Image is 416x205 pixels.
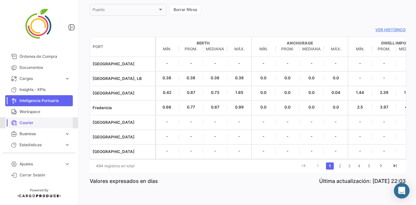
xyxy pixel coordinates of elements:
[252,90,276,96] span: 0.0
[203,148,227,154] span: -
[348,60,372,66] span: -
[300,134,324,139] span: -
[203,75,227,81] span: 0.38
[64,161,70,167] span: expand_more
[5,84,73,95] a: Insights - KPIs
[19,120,70,126] span: Courier
[276,60,300,66] span: -
[252,148,276,154] span: -
[354,160,364,172] li: page 4
[324,148,348,154] span: -
[203,46,227,52] span: Mediana
[348,46,372,52] span: Mín.
[372,90,396,96] span: 2.39
[227,104,251,110] span: 0.99
[300,60,324,66] span: -
[227,90,251,96] span: 1.65
[300,46,324,52] span: Mediana
[19,131,62,137] span: Business
[372,75,396,81] span: -
[179,60,203,66] span: -
[348,148,372,154] span: -
[336,162,344,170] a: 2
[155,148,179,154] span: -
[252,104,276,110] span: 0.0
[227,134,251,139] span: -
[252,75,276,81] span: 0.0
[345,162,353,170] a: 3
[348,119,372,125] span: -
[90,41,155,52] datatable-header-cell: Port
[227,60,251,66] span: -
[19,109,70,115] span: Workspace
[90,178,158,184] p: Valores expresados en días
[179,148,203,154] span: -
[324,134,348,139] span: -
[324,90,348,96] span: 0.04
[93,134,152,140] p: [GEOGRAPHIC_DATA]
[93,90,152,96] p: [GEOGRAPHIC_DATA]
[276,104,300,110] span: 0.0
[93,149,152,155] p: [GEOGRAPHIC_DATA]
[179,104,203,110] span: 0.77
[155,134,179,139] span: -
[276,90,300,96] span: 0.0
[155,90,179,96] span: 0.42
[19,65,70,70] span: Documentos
[227,119,251,125] span: -
[252,134,276,139] span: -
[19,172,70,178] span: Cerrar Sesión
[5,117,73,128] a: Courier
[319,178,406,184] p: Última actualización: [DATE] 22:03
[64,142,70,148] span: expand_more
[372,104,396,110] span: 3.97
[155,75,179,81] span: 0.38
[227,46,251,52] span: Máx.
[155,104,179,110] span: 0.66
[169,4,201,15] button: Borrar filtros
[203,104,227,110] span: 0.67
[348,90,372,96] span: 1.44
[300,104,324,110] span: 0.0
[93,44,103,50] span: Port
[155,119,179,125] span: -
[179,90,203,96] span: 0.87
[90,27,406,33] a: Ver histórico
[19,142,62,148] span: Estadísticas
[372,119,396,125] span: -
[179,46,203,52] span: Prom.
[355,162,363,170] a: 4
[312,162,324,170] a: go to previous page
[203,119,227,125] span: -
[300,75,324,81] span: 0.0
[372,148,396,154] span: -
[19,76,62,82] span: Cargas
[93,105,152,111] p: Fredericia
[252,40,348,46] strong: Anchorage
[372,46,396,52] span: Prom.
[179,75,203,81] span: 0.38
[364,160,374,172] li: page 5
[375,162,387,170] a: go to next page
[325,160,335,172] li: page 1
[348,134,372,139] span: -
[93,8,158,13] span: Puerto
[252,119,276,125] span: -
[344,160,354,172] li: page 3
[5,62,73,73] a: Documentos
[93,61,152,67] p: [GEOGRAPHIC_DATA]
[300,148,324,154] span: -
[93,120,152,125] p: [GEOGRAPHIC_DATA]
[276,119,300,125] span: -
[300,90,324,96] span: 0.0
[297,162,310,170] a: go to first page
[93,76,152,82] p: [GEOGRAPHIC_DATA], LB
[276,134,300,139] span: -
[252,46,276,52] span: Mín.
[19,98,70,104] span: Inteligencia Portuaria
[203,90,227,96] span: 0.73
[300,119,324,125] span: -
[179,119,203,125] span: -
[372,60,396,66] span: -
[19,54,70,59] span: Órdenes de Compra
